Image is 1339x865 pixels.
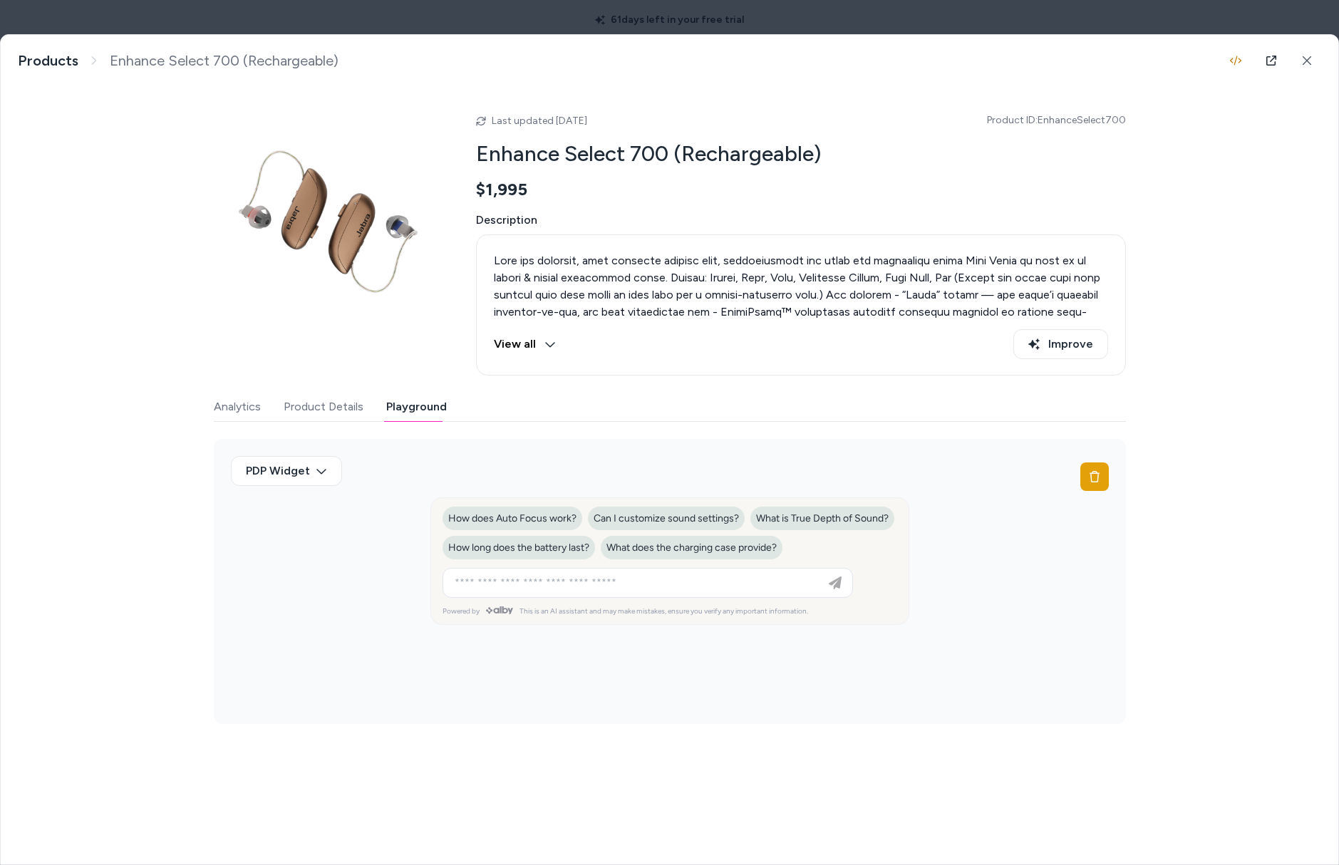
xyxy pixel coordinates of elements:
a: Products [18,52,78,70]
button: Improve [1013,329,1108,359]
button: Playground [386,393,447,421]
button: PDP Widget [231,456,342,486]
span: $1,995 [476,179,527,200]
button: Analytics [214,393,261,421]
span: PDP Widget [246,462,310,480]
button: View all [494,329,556,359]
span: Product ID: EnhanceSelect700 [987,113,1126,128]
h2: Enhance Select 700 (Rechargeable) [476,140,1126,167]
img: sku_es700_bronze.jpg [214,103,442,331]
span: Enhance Select 700 (Rechargeable) [110,52,338,70]
button: Product Details [284,393,363,421]
span: Last updated [DATE] [492,115,587,127]
span: Description [476,212,1126,229]
nav: breadcrumb [18,52,338,70]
